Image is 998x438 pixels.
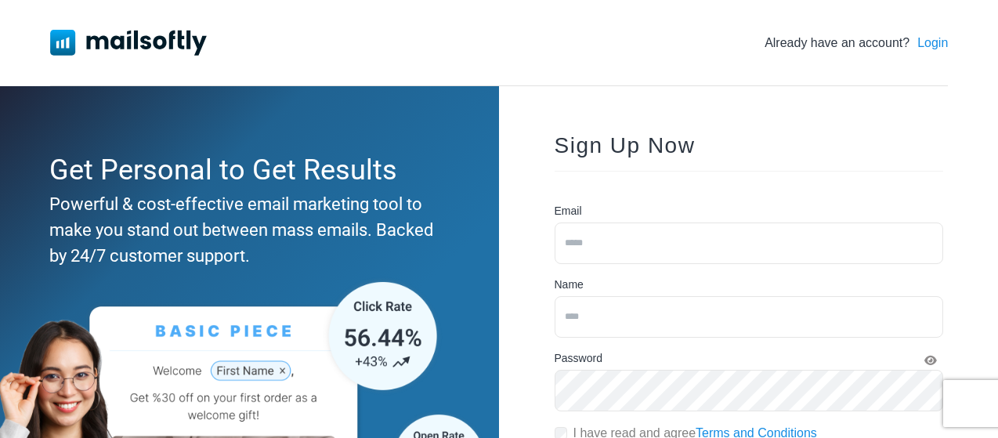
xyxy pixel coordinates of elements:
[50,30,207,55] img: Mailsoftly
[555,203,582,219] label: Email
[924,355,937,366] i: Show Password
[917,34,948,52] a: Login
[49,149,443,191] div: Get Personal to Get Results
[49,191,443,269] div: Powerful & cost-effective email marketing tool to make you stand out between mass emails. Backed ...
[555,350,602,367] label: Password
[555,133,696,157] span: Sign Up Now
[555,277,584,293] label: Name
[765,34,948,52] div: Already have an account?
